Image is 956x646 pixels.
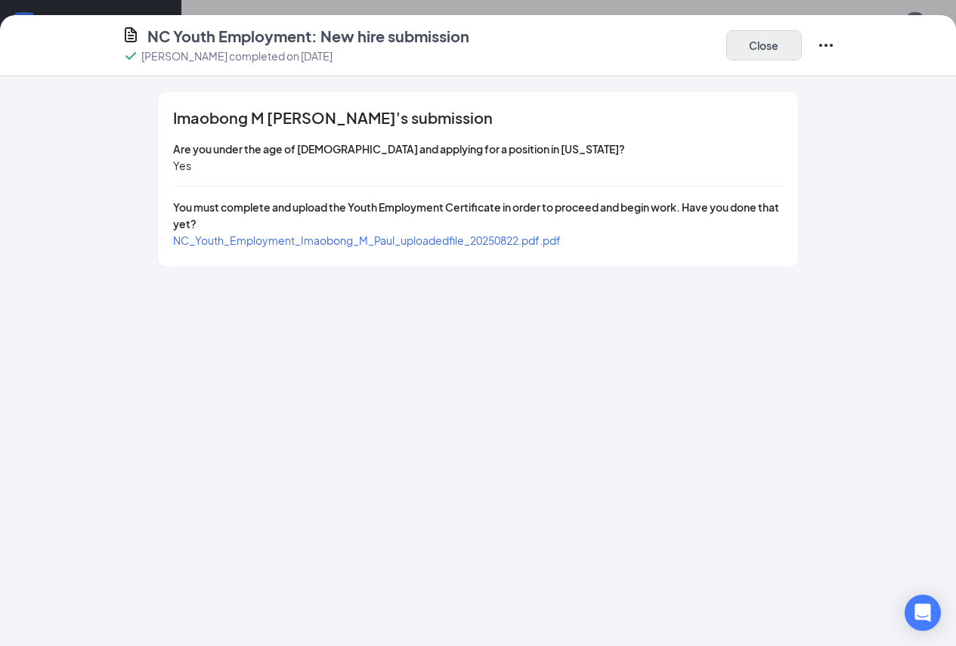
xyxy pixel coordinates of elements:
span: Are you under the age of [DEMOGRAPHIC_DATA] and applying for a position in [US_STATE]? [173,142,625,156]
button: Close [726,30,802,60]
span: Yes [173,159,191,172]
div: Open Intercom Messenger [905,595,941,631]
p: [PERSON_NAME] completed on [DATE] [141,48,333,63]
span: Imaobong M [PERSON_NAME]'s submission [173,110,493,125]
h4: NC Youth Employment: New hire submission [147,26,469,47]
svg: CustomFormIcon [122,26,140,44]
span: You must complete and upload the Youth Employment Certificate in order to proceed and begin work.... [173,200,779,230]
a: NC_Youth_Employment_Imaobong_M_Paul_uploadedfile_20250822.pdf.pdf [173,233,561,247]
svg: Checkmark [122,47,140,65]
svg: Ellipses [817,36,835,54]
